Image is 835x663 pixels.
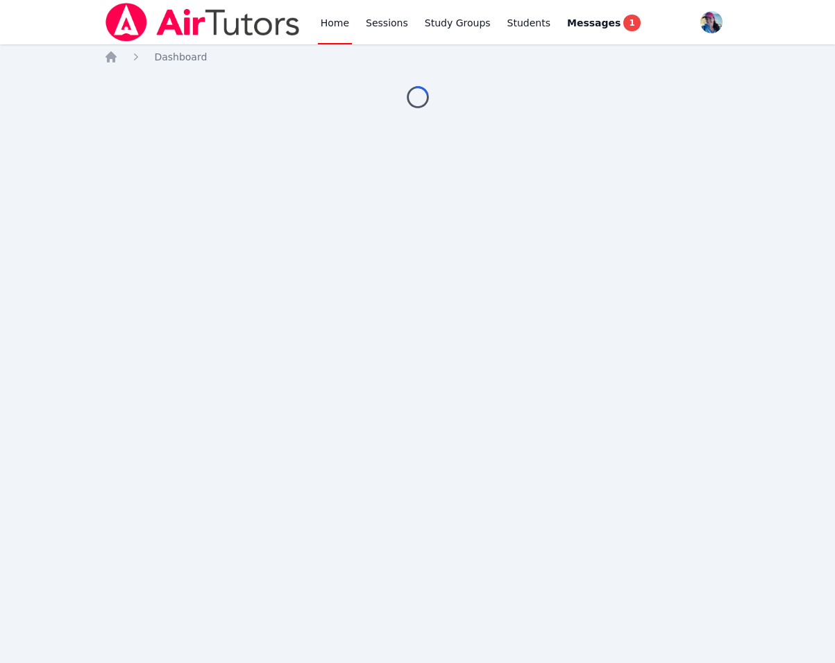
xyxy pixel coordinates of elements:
span: 1 [623,15,640,31]
span: Dashboard [154,51,207,62]
span: Messages [567,16,621,30]
nav: Breadcrumb [104,50,730,64]
img: Air Tutors [104,3,301,42]
a: Dashboard [154,50,207,64]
